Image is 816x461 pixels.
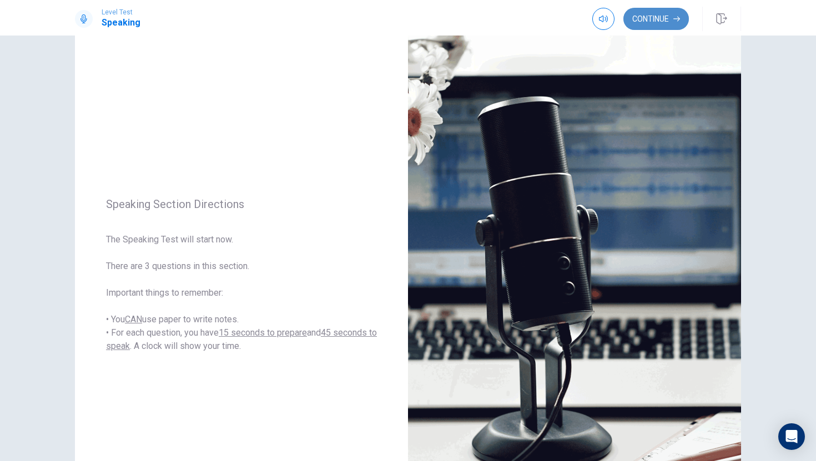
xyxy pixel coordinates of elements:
[219,327,307,338] u: 15 seconds to prepare
[102,8,140,16] span: Level Test
[106,233,377,353] span: The Speaking Test will start now. There are 3 questions in this section. Important things to reme...
[125,314,142,325] u: CAN
[623,8,689,30] button: Continue
[106,197,377,211] span: Speaking Section Directions
[102,16,140,29] h1: Speaking
[778,423,805,450] div: Open Intercom Messenger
